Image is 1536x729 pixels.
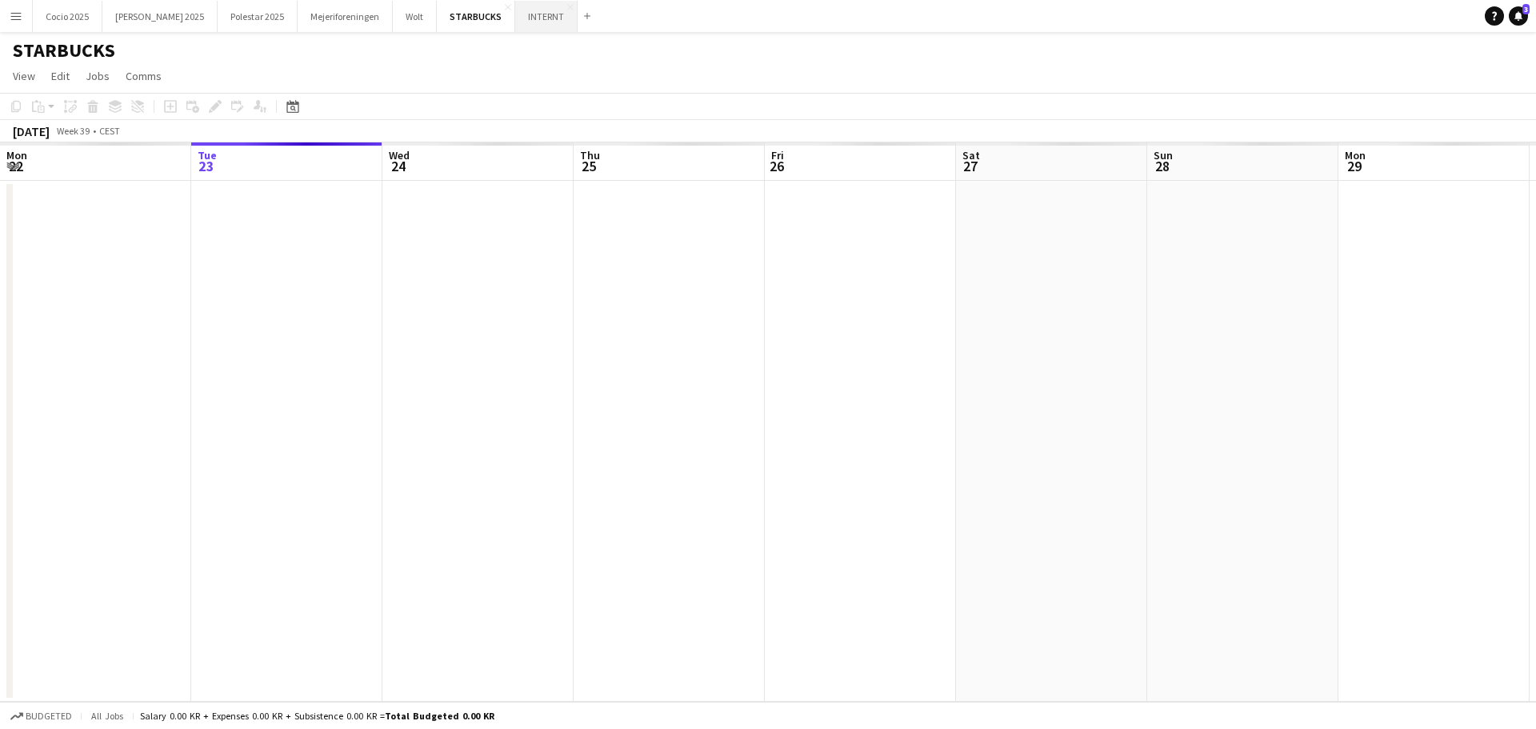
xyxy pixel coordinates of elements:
[385,710,494,722] span: Total Budgeted 0.00 KR
[126,69,162,83] span: Comms
[99,125,120,137] div: CEST
[389,148,410,162] span: Wed
[88,710,126,722] span: All jobs
[1151,157,1173,175] span: 28
[1522,4,1530,14] span: 3
[437,1,515,32] button: STARBUCKS
[140,710,494,722] div: Salary 0.00 KR + Expenses 0.00 KR + Subsistence 0.00 KR =
[393,1,437,32] button: Wolt
[4,157,27,175] span: 22
[6,148,27,162] span: Mon
[515,1,578,32] button: INTERNT
[960,157,980,175] span: 27
[1342,157,1366,175] span: 29
[195,157,217,175] span: 23
[13,69,35,83] span: View
[6,66,42,86] a: View
[86,69,110,83] span: Jobs
[771,148,784,162] span: Fri
[33,1,102,32] button: Cocio 2025
[8,707,74,725] button: Budgeted
[13,123,50,139] div: [DATE]
[51,69,70,83] span: Edit
[13,38,115,62] h1: STARBUCKS
[578,157,600,175] span: 25
[45,66,76,86] a: Edit
[1345,148,1366,162] span: Mon
[1154,148,1173,162] span: Sun
[102,1,218,32] button: [PERSON_NAME] 2025
[298,1,393,32] button: Mejeriforeningen
[53,125,93,137] span: Week 39
[769,157,784,175] span: 26
[1509,6,1528,26] a: 3
[218,1,298,32] button: Polestar 2025
[79,66,116,86] a: Jobs
[119,66,168,86] a: Comms
[198,148,217,162] span: Tue
[386,157,410,175] span: 24
[580,148,600,162] span: Thu
[962,148,980,162] span: Sat
[26,711,72,722] span: Budgeted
